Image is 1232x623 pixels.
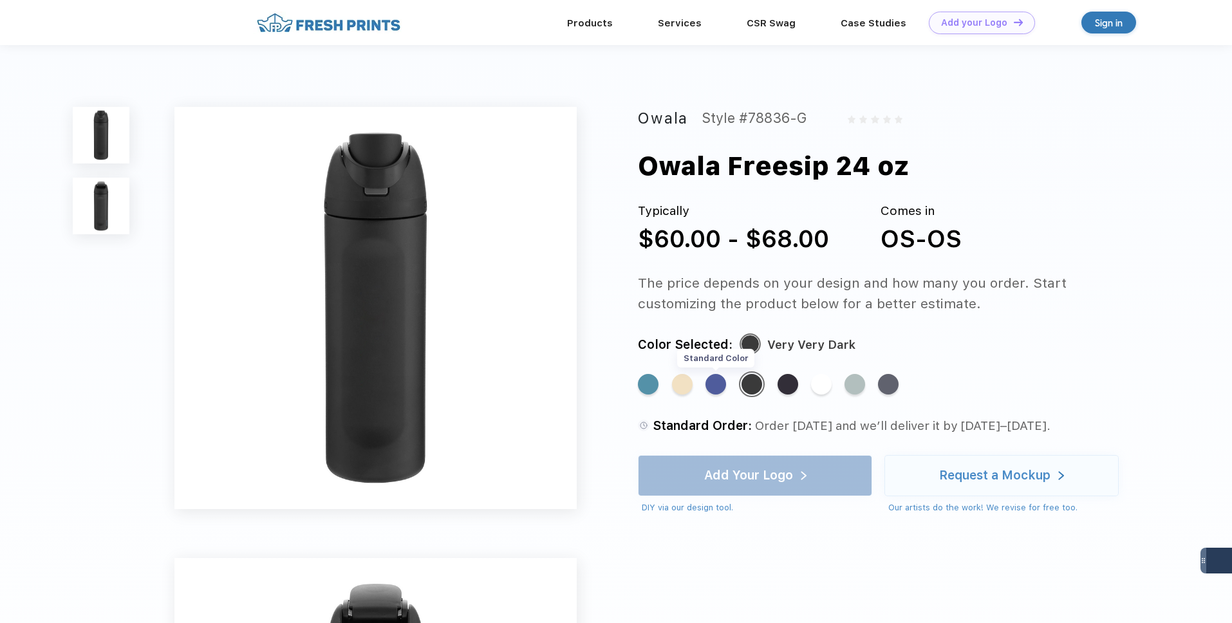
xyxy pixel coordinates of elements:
[638,147,909,185] div: Owala Freesip 24 oz
[848,115,855,123] img: gray_star.svg
[638,221,829,257] div: $60.00 - $68.00
[638,420,649,431] img: standard order
[755,418,1050,433] span: Order [DATE] and we’ll deliver it by [DATE]–[DATE].
[73,107,129,163] img: func=resize&h=100
[653,418,752,433] span: Standard Order:
[642,501,872,514] div: DIY via our design tool.
[878,374,899,395] div: Off the grid
[881,221,962,257] div: OS-OS
[881,202,962,221] div: Comes in
[1058,471,1064,481] img: white arrow
[941,17,1007,28] div: Add your Logo
[767,335,855,355] div: Very Very Dark
[742,374,762,395] div: Very very dark
[888,501,1119,514] div: Our artists do the work! We revise for free too.
[747,17,796,29] a: CSR Swag
[658,17,702,29] a: Services
[174,107,577,509] img: func=resize&h=640
[702,107,807,130] div: Style #78836-G
[859,115,867,123] img: gray_star.svg
[811,374,832,395] div: Shy marshmallow
[638,374,658,395] div: Blue oasis
[638,335,733,355] div: Color Selected:
[871,115,879,123] img: gray_star.svg
[1095,15,1123,30] div: Sign in
[883,115,891,123] img: gray_star.svg
[638,107,688,130] div: Owala
[73,178,129,234] img: func=resize&h=100
[638,202,829,221] div: Typically
[705,374,726,395] div: Blue jay
[845,374,865,395] div: Calm waters
[895,115,902,123] img: gray_star.svg
[567,17,613,29] a: Products
[939,469,1050,482] div: Request a Mockup
[672,374,693,395] div: Sunny daze
[638,273,1143,314] div: The price depends on your design and how many you order. Start customizing the product below for ...
[1081,12,1136,33] a: Sign in
[778,374,798,395] div: Night safari
[253,12,404,34] img: fo%20logo%202.webp
[1014,19,1023,26] img: DT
